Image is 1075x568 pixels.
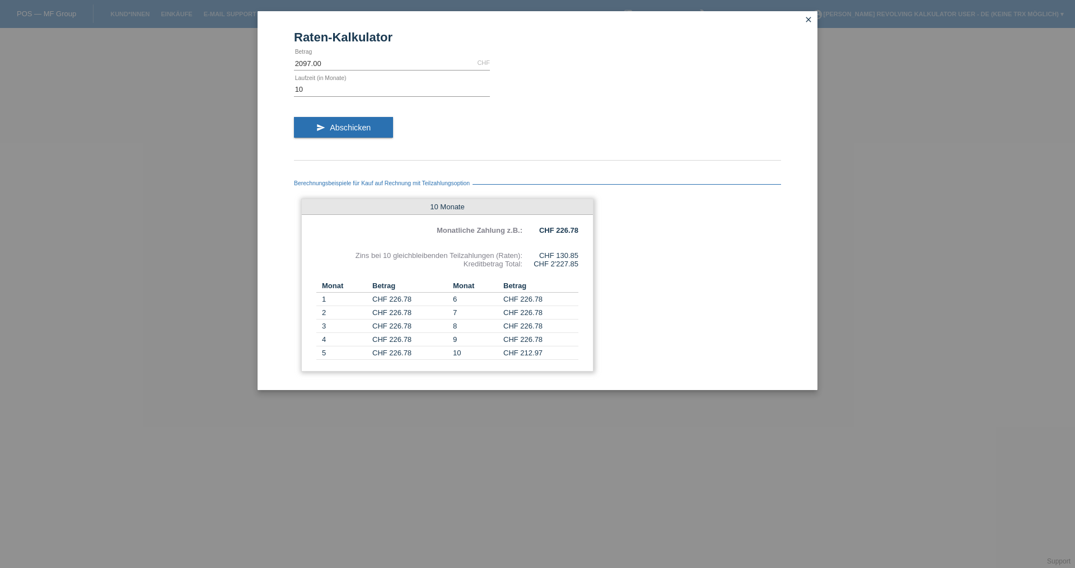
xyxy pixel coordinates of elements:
td: 4 [316,333,372,346]
th: Betrag [372,279,447,293]
td: CHF 226.78 [503,306,578,320]
i: close [804,15,813,24]
div: 10 Monate [302,199,593,215]
td: 7 [447,306,503,320]
td: 10 [447,346,503,360]
div: CHF [477,59,490,66]
td: CHF 226.78 [503,333,578,346]
td: CHF 226.78 [372,333,447,346]
td: 8 [447,320,503,333]
td: CHF 226.78 [372,293,447,306]
td: 1 [316,293,372,306]
button: send Abschicken [294,117,393,138]
a: close [801,14,816,27]
div: Kreditbetrag Total: [316,260,522,268]
b: Monatliche Zahlung z.B.: [437,226,522,234]
td: 3 [316,320,372,333]
td: CHF 226.78 [503,293,578,306]
td: 9 [447,333,503,346]
div: CHF 2'227.85 [522,260,578,268]
div: CHF 130.85 [522,251,578,260]
div: Zins bei 10 gleichbleibenden Teilzahlungen (Raten): [316,251,522,260]
span: Abschicken [330,123,371,132]
td: CHF 226.78 [503,320,578,333]
b: CHF 226.78 [539,226,578,234]
td: CHF 226.78 [372,346,447,360]
td: 5 [316,346,372,360]
h1: Raten-Kalkulator [294,30,781,44]
td: CHF 212.97 [503,346,578,360]
td: 6 [447,293,503,306]
span: Berechnungsbeispiele für Kauf auf Rechnung mit Teilzahlungsoption [294,180,473,186]
th: Monat [316,279,372,293]
td: CHF 226.78 [372,306,447,320]
th: Monat [447,279,503,293]
td: CHF 226.78 [372,320,447,333]
td: 2 [316,306,372,320]
th: Betrag [503,279,578,293]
